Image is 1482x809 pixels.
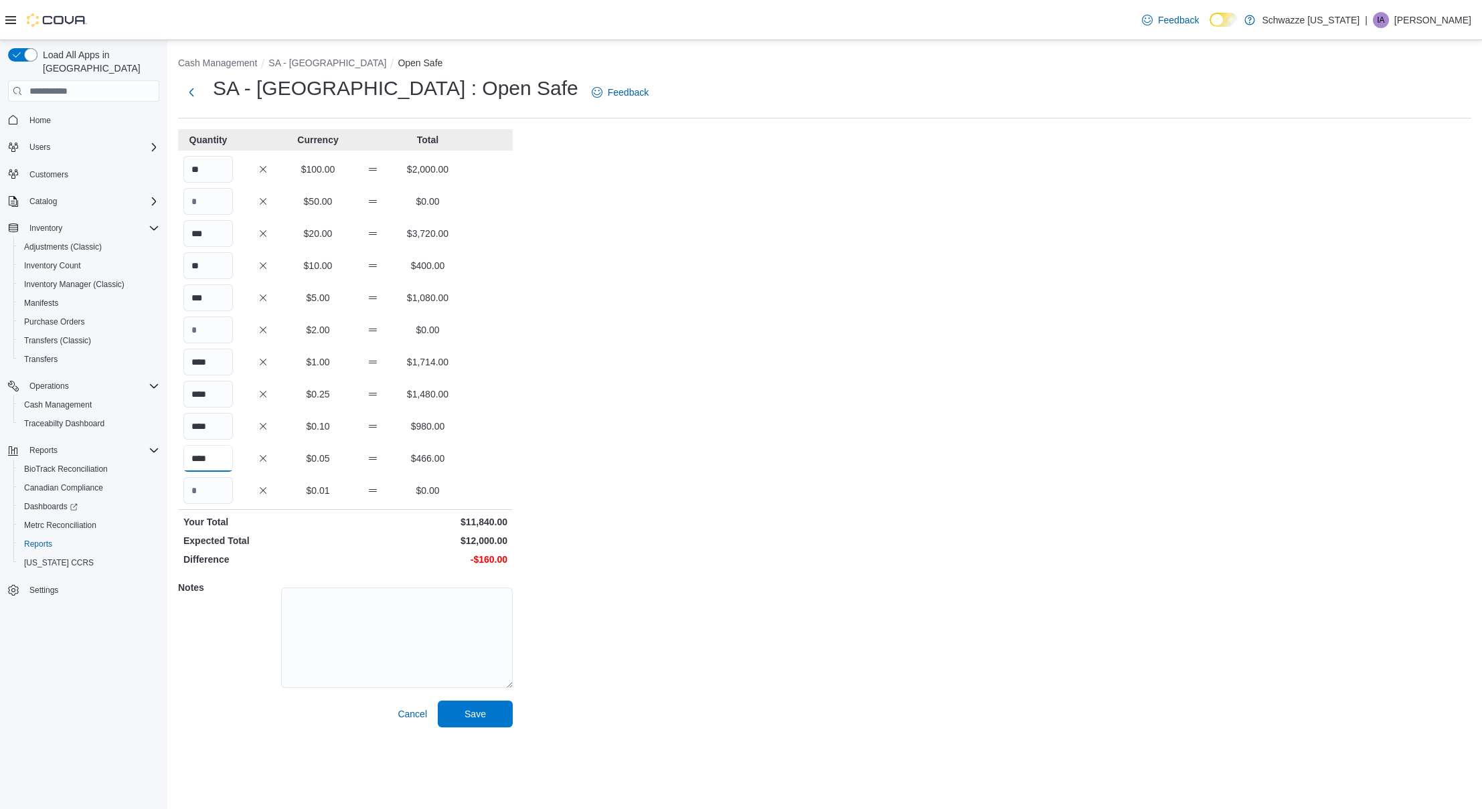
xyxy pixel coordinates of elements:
[29,381,69,391] span: Operations
[293,355,343,369] p: $1.00
[178,79,205,106] button: Next
[19,314,90,330] a: Purchase Orders
[1365,12,1368,28] p: |
[348,534,507,547] p: $12,000.00
[27,13,87,27] img: Cova
[1262,12,1360,28] p: Schwazze [US_STATE]
[19,499,83,515] a: Dashboards
[403,227,452,240] p: $3,720.00
[183,317,233,343] input: Quantity
[1137,7,1204,33] a: Feedback
[19,499,159,515] span: Dashboards
[29,142,50,153] span: Users
[1377,12,1384,28] span: IA
[19,258,86,274] a: Inventory Count
[403,133,452,147] p: Total
[24,139,56,155] button: Users
[178,56,1471,72] nav: An example of EuiBreadcrumbs
[24,335,91,346] span: Transfers (Classic)
[13,294,165,312] button: Manifests
[183,445,233,472] input: Quantity
[19,416,110,432] a: Traceabilty Dashboard
[403,291,452,304] p: $1,080.00
[24,317,85,327] span: Purchase Orders
[37,48,159,75] span: Load All Apps in [GEOGRAPHIC_DATA]
[24,242,102,252] span: Adjustments (Classic)
[183,133,233,147] p: Quantity
[24,298,58,308] span: Manifests
[24,582,64,598] a: Settings
[13,553,165,572] button: [US_STATE] CCRS
[24,378,159,394] span: Operations
[19,276,159,292] span: Inventory Manager (Classic)
[183,381,233,408] input: Quantity
[3,138,165,157] button: Users
[398,707,427,721] span: Cancel
[19,517,159,533] span: Metrc Reconciliation
[13,414,165,433] button: Traceabilty Dashboard
[13,256,165,275] button: Inventory Count
[13,312,165,331] button: Purchase Orders
[3,441,165,460] button: Reports
[13,350,165,369] button: Transfers
[24,166,159,183] span: Customers
[24,501,78,512] span: Dashboards
[293,133,343,147] p: Currency
[29,585,58,596] span: Settings
[293,452,343,465] p: $0.05
[293,163,343,176] p: $100.00
[178,574,278,601] h5: Notes
[19,536,159,552] span: Reports
[348,553,507,566] p: -$160.00
[403,420,452,433] p: $980.00
[29,445,58,456] span: Reports
[24,139,159,155] span: Users
[29,169,68,180] span: Customers
[183,349,233,375] input: Quantity
[293,420,343,433] p: $0.10
[13,275,165,294] button: Inventory Manager (Classic)
[293,195,343,208] p: $50.00
[19,351,63,367] a: Transfers
[24,581,159,598] span: Settings
[19,536,58,552] a: Reports
[183,188,233,215] input: Quantity
[19,295,64,311] a: Manifests
[293,227,343,240] p: $20.00
[586,79,654,106] a: Feedback
[19,517,102,533] a: Metrc Reconciliation
[13,331,165,350] button: Transfers (Classic)
[183,553,343,566] p: Difference
[13,497,165,516] a: Dashboards
[3,219,165,238] button: Inventory
[13,460,165,478] button: BioTrack Reconciliation
[3,377,165,395] button: Operations
[29,196,57,207] span: Catalog
[24,539,52,549] span: Reports
[1210,13,1238,27] input: Dark Mode
[13,478,165,497] button: Canadian Compliance
[19,480,108,496] a: Canadian Compliance
[403,163,452,176] p: $2,000.00
[13,516,165,535] button: Metrc Reconciliation
[293,323,343,337] p: $2.00
[29,223,62,234] span: Inventory
[183,515,343,529] p: Your Total
[24,167,74,183] a: Customers
[19,351,159,367] span: Transfers
[183,252,233,279] input: Quantity
[183,284,233,311] input: Quantity
[24,442,63,458] button: Reports
[24,464,108,474] span: BioTrack Reconciliation
[268,58,386,68] button: SA - [GEOGRAPHIC_DATA]
[183,220,233,247] input: Quantity
[8,104,159,634] nav: Complex example
[24,482,103,493] span: Canadian Compliance
[3,192,165,211] button: Catalog
[13,395,165,414] button: Cash Management
[19,295,159,311] span: Manifests
[403,195,452,208] p: $0.00
[19,276,130,292] a: Inventory Manager (Classic)
[392,701,432,727] button: Cancel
